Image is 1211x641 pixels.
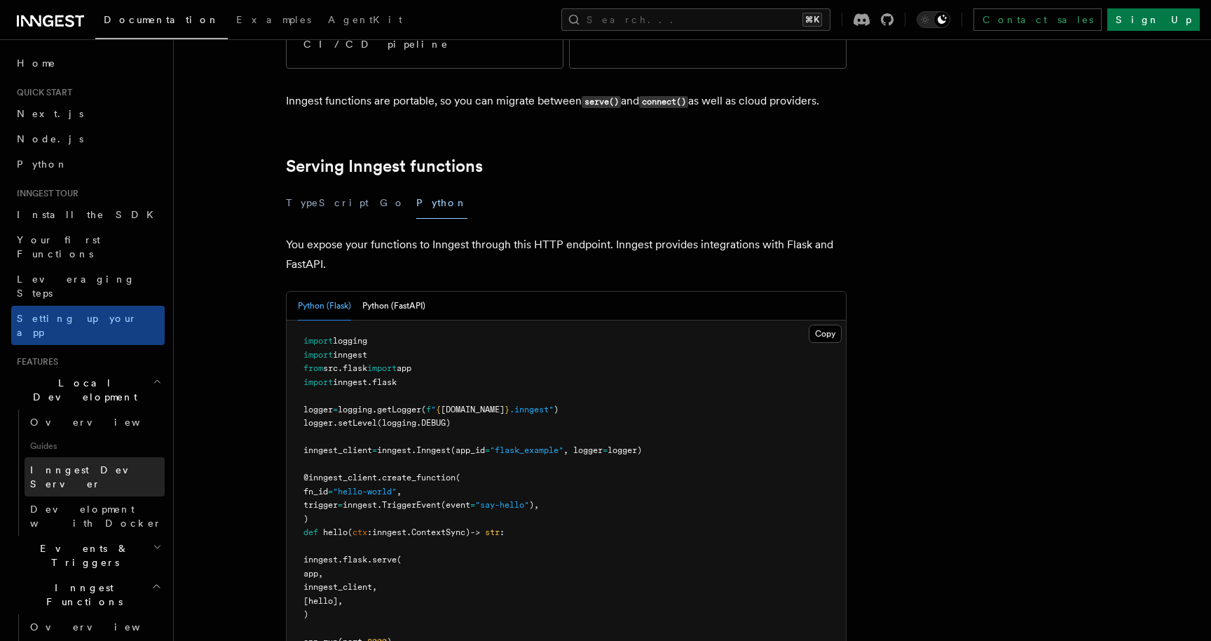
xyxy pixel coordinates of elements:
span: Overview [30,417,175,428]
span: ( [421,405,426,414]
span: ), [529,500,539,510]
span: Setting up your app [17,313,137,338]
span: = [328,487,333,497]
a: Serving Inngest functions [286,156,483,176]
span: trigger [303,500,338,510]
span: inngest [377,445,411,455]
span: Development with Docker [30,504,162,529]
span: { [436,405,441,414]
a: Your first Functions [11,227,165,266]
span: ( [456,473,460,483]
span: Inngest Dev Server [30,464,150,490]
span: Leveraging Steps [17,274,135,299]
button: TypeScript [286,187,369,219]
a: Node.js [11,126,165,151]
span: . [367,377,372,387]
span: inngest_client [303,445,372,455]
span: flask [343,363,367,373]
span: "flask_example" [490,445,563,455]
kbd: ⌘K [802,13,822,27]
span: hello [323,527,348,537]
span: Local Development [11,376,153,404]
span: getLogger [377,405,421,414]
button: Go [380,187,405,219]
span: inngest [303,555,338,565]
span: logger) [608,445,642,455]
span: ) [303,609,308,619]
span: Events & Triggers [11,541,153,569]
span: = [603,445,608,455]
span: " [431,405,436,414]
code: connect() [639,96,688,108]
span: import [303,336,333,346]
a: Next.js [11,101,165,126]
span: ) [554,405,559,414]
span: Python [17,158,68,170]
button: Local Development [11,370,165,410]
span: serve [372,555,397,565]
span: str [485,527,500,537]
span: Node.js [17,133,83,144]
span: : [500,527,505,537]
a: Install the SDK [11,202,165,227]
span: import [303,350,333,360]
span: Features [11,356,58,367]
button: Search...⌘K [561,8,830,31]
span: flask [343,555,367,565]
span: (app_id [451,445,485,455]
p: Inngest functions are portable, so you can migrate between and as well as cloud providers. [286,91,847,112]
span: . [411,445,416,455]
a: AgentKit [320,4,411,38]
span: AgentKit [328,14,402,25]
button: Python (FastAPI) [362,292,425,320]
span: [DOMAIN_NAME] [441,405,505,414]
span: fn_id [303,487,328,497]
span: ( [397,555,402,565]
span: , [397,487,402,497]
p: You expose your functions to Inngest through this HTTP endpoint. Inngest provides integrations wi... [286,235,847,274]
span: "hello-world" [333,487,397,497]
span: "say-hello" [475,500,529,510]
span: = [372,445,377,455]
span: ctx [353,527,367,537]
span: Install the SDK [17,209,162,220]
span: , logger [563,445,603,455]
span: TriggerEvent [382,500,441,510]
span: app, [303,569,323,579]
span: src [323,363,338,373]
span: Next.js [17,108,83,119]
span: Guides [25,435,165,457]
span: import [367,363,397,373]
span: Your first Functions [17,234,100,259]
span: : [367,527,372,537]
span: . [377,473,382,483]
span: logger [303,418,333,428]
button: Copy [809,325,842,343]
span: Inngest tour [11,188,78,199]
button: Python (Flask) [298,292,351,320]
a: Documentation [95,4,228,39]
button: Toggle dark mode [917,11,950,28]
span: Home [17,56,56,70]
a: Home [11,50,165,76]
span: = [470,500,475,510]
span: Inngest Functions [11,581,151,609]
span: .inngest" [509,405,554,414]
span: = [338,500,343,510]
span: (logging.DEBUG) [377,418,451,428]
span: . [372,405,377,414]
span: [hello], [303,596,343,606]
span: logger [303,405,333,414]
span: Inngest [416,445,451,455]
span: import [303,377,333,387]
a: Development with Docker [25,497,165,536]
span: Examples [236,14,311,25]
span: Quick start [11,87,72,98]
a: Sign Up [1107,8,1200,31]
span: = [485,445,490,455]
span: create_function [382,473,456,483]
a: Leveraging Steps [11,266,165,306]
span: inngest_client, [303,582,377,592]
span: Overview [30,621,175,633]
a: Python [11,151,165,177]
